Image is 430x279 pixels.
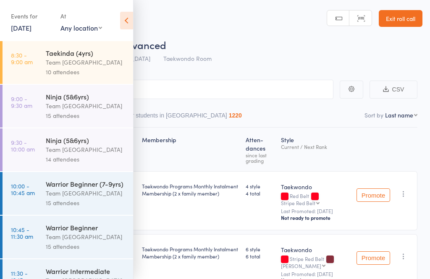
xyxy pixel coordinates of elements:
[46,223,126,232] div: Warrior Beginner
[281,214,350,221] div: Not ready to promote
[242,131,278,167] div: Atten­dances
[281,271,350,277] small: Last Promoted: [DATE]
[281,208,350,214] small: Last Promoted: [DATE]
[46,48,126,57] div: Taekinda (4yrs)
[364,111,383,119] label: Sort by
[11,226,33,240] time: 10:45 - 11:30 am
[281,263,321,269] div: [PERSON_NAME]
[142,183,239,197] div: Taekwondo Programs Monthly Instalment Membership (2 x family member)
[46,154,126,164] div: 14 attendees
[278,131,353,167] div: Style
[3,172,133,215] a: 10:00 -10:45 amWarrior Beginner (7-9yrs)Team [GEOGRAPHIC_DATA]15 attendees
[281,144,350,149] div: Current / Next Rank
[46,92,126,101] div: Ninja (5&6yrs)
[46,67,126,77] div: 10 attendees
[246,245,275,253] span: 6 style
[46,198,126,208] div: 15 attendees
[139,131,242,167] div: Membership
[46,101,126,111] div: Team [GEOGRAPHIC_DATA]
[370,81,417,99] button: CSV
[119,108,241,127] button: Other students in [GEOGRAPHIC_DATA]1220
[46,145,126,154] div: Team [GEOGRAPHIC_DATA]
[46,188,126,198] div: Team [GEOGRAPHIC_DATA]
[246,253,275,260] span: 6 total
[379,10,422,27] a: Exit roll call
[385,111,413,119] div: Last name
[3,41,133,84] a: 8:30 -9:00 amTaekinda (4yrs)Team [GEOGRAPHIC_DATA]10 attendees
[246,152,275,163] div: since last grading
[357,188,390,202] button: Promote
[246,190,275,197] span: 4 total
[60,23,102,32] div: Any location
[3,128,133,171] a: 9:30 -10:00 amNinja (5&6yrs)Team [GEOGRAPHIC_DATA]14 attendees
[11,95,32,109] time: 9:00 - 9:30 am
[11,139,35,152] time: 9:30 - 10:00 am
[281,200,315,206] div: Stripe Red Belt
[246,183,275,190] span: 4 style
[281,193,350,206] div: Red Belt
[3,85,133,128] a: 9:00 -9:30 amNinja (5&6yrs)Team [GEOGRAPHIC_DATA]15 attendees
[46,242,126,251] div: 15 attendees
[281,256,350,269] div: Stripe Red Belt
[229,112,242,119] div: 1220
[46,111,126,120] div: 15 attendees
[11,9,52,23] div: Events for
[281,245,350,254] div: Taekwondo
[163,54,212,63] span: Taekwondo Room
[46,179,126,188] div: Warrior Beginner (7-9yrs)
[46,266,126,276] div: Warrior Intermediate
[46,136,126,145] div: Ninja (5&6yrs)
[11,23,31,32] a: [DATE]
[3,216,133,258] a: 10:45 -11:30 amWarrior BeginnerTeam [GEOGRAPHIC_DATA]15 attendees
[357,251,390,265] button: Promote
[46,232,126,242] div: Team [GEOGRAPHIC_DATA]
[60,9,102,23] div: At
[11,52,33,65] time: 8:30 - 9:00 am
[142,245,239,260] div: Taekwondo Programs Monthly Instalment Membership (2 x family member)
[281,183,350,191] div: Taekwondo
[11,183,35,196] time: 10:00 - 10:45 am
[13,80,333,99] input: Search by name
[46,57,126,67] div: Team [GEOGRAPHIC_DATA]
